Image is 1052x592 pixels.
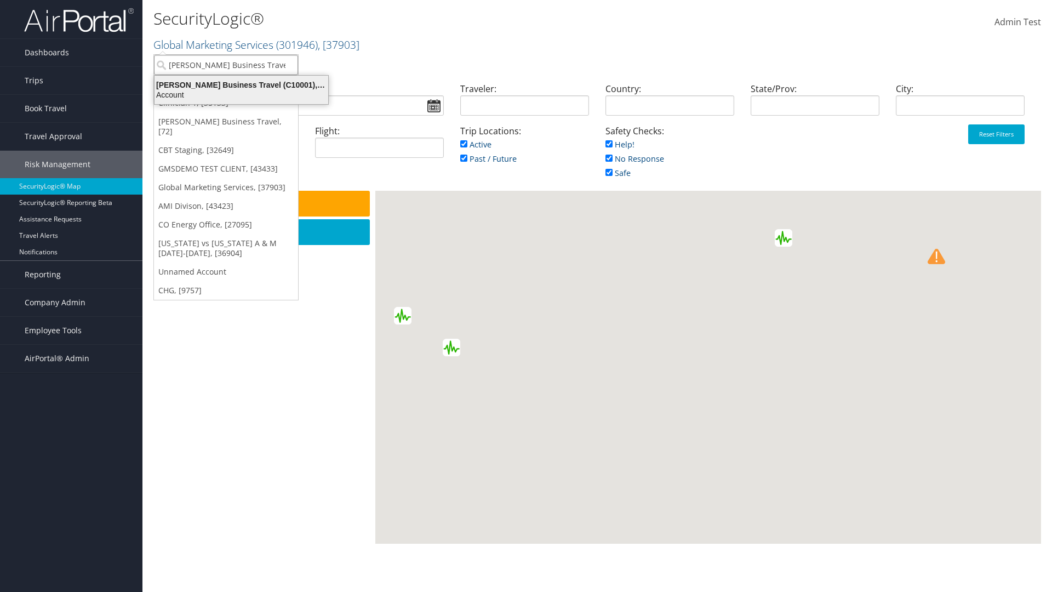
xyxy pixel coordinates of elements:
[318,37,359,52] span: , [ 37903 ]
[597,82,742,124] div: Country:
[25,151,90,178] span: Risk Management
[154,178,298,197] a: Global Marketing Services, [37903]
[154,215,298,234] a: CO Energy Office, [27095]
[605,153,664,164] a: No Response
[153,7,745,30] h1: SecurityLogic®
[452,82,597,124] div: Traveler:
[605,168,631,178] a: Safe
[968,124,1025,144] button: Reset Filters
[307,124,452,167] div: Flight:
[153,58,745,72] p: Filter:
[148,80,335,90] div: [PERSON_NAME] Business Travel (C10001), [72]
[394,307,411,325] div: Green earthquake alert (Magnitude 5.1M, Depth:10km) in Mexico 08/09/2025 22:33 UTC, 860 thousand ...
[154,263,298,281] a: Unnamed Account
[742,82,888,124] div: State/Prov:
[148,90,335,100] div: Account
[775,229,792,247] div: Green earthquake alert (Magnitude 5M, Depth:10km) in Greece 08/09/2025 21:27 UTC, 3.9 million in ...
[25,261,61,288] span: Reporting
[153,37,359,52] a: Global Marketing Services
[154,112,298,141] a: [PERSON_NAME] Business Travel, [72]
[154,234,298,263] a: [US_STATE] vs [US_STATE] A & M [DATE]-[DATE], [36904]
[25,67,43,94] span: Trips
[597,124,742,191] div: Safety Checks:
[452,124,597,177] div: Trip Locations:
[154,160,298,178] a: GMSDEMO TEST CLIENT, [43433]
[276,37,318,52] span: ( 301946 )
[443,339,460,356] div: Green earthquake alert (Magnitude 4.9M, Depth:10km) in [unknown] 09/09/2025 02:09 UTC, No people ...
[888,82,1033,124] div: City:
[25,95,67,122] span: Book Travel
[154,141,298,160] a: CBT Staging, [32649]
[460,153,517,164] a: Past / Future
[605,139,634,150] a: Help!
[460,139,491,150] a: Active
[994,16,1041,28] span: Admin Test
[154,55,298,75] input: Search Accounts
[154,197,298,215] a: AMI Divison, [43423]
[25,317,82,344] span: Employee Tools
[24,7,134,33] img: airportal-logo.png
[25,123,82,150] span: Travel Approval
[154,281,298,300] a: CHG, [9757]
[25,39,69,66] span: Dashboards
[25,345,89,372] span: AirPortal® Admin
[25,289,85,316] span: Company Admin
[994,5,1041,39] a: Admin Test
